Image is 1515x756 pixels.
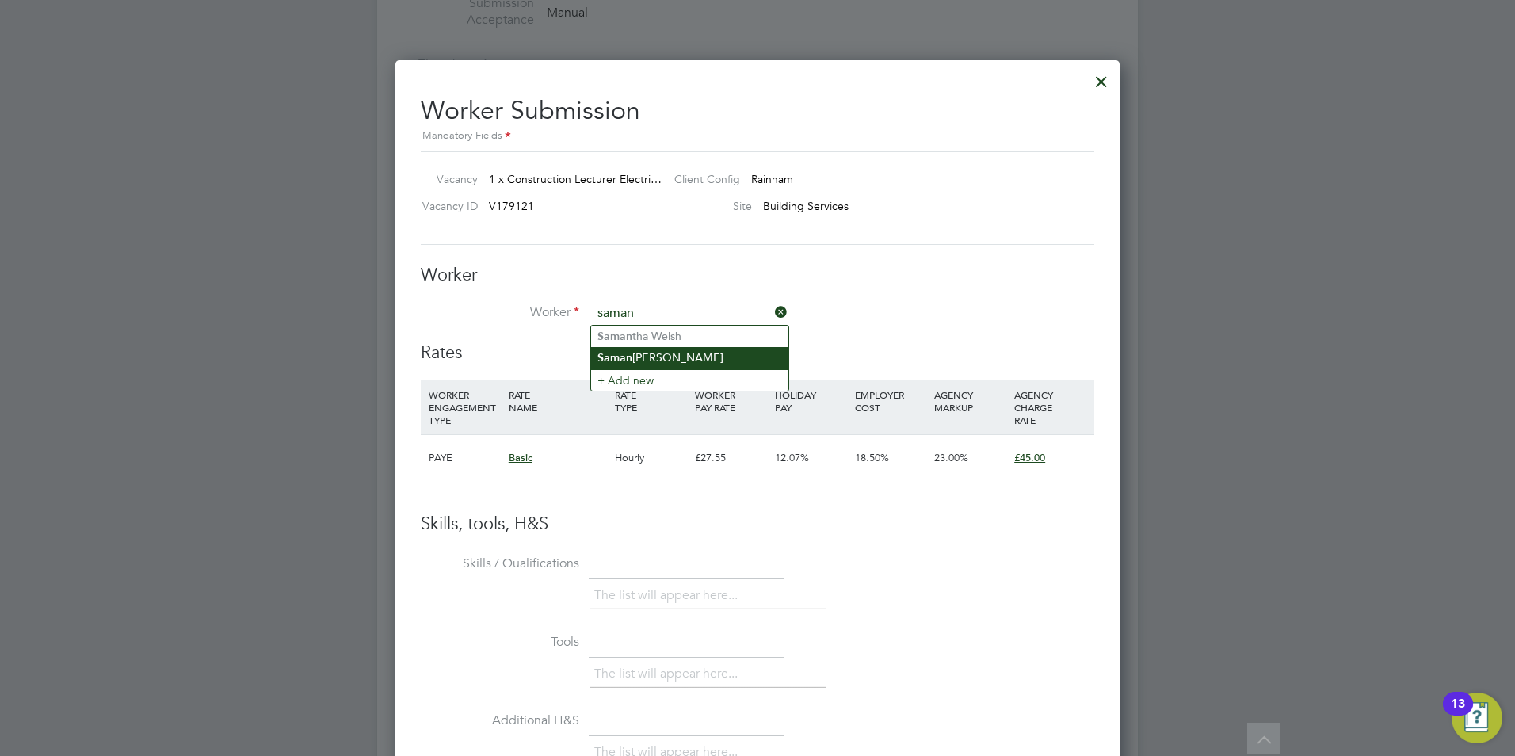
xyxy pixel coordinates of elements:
[930,380,1010,422] div: AGENCY MARKUP
[421,128,1094,145] div: Mandatory Fields
[597,330,632,343] b: Saman
[1014,451,1045,464] span: £45.00
[414,172,478,186] label: Vacancy
[591,369,788,391] li: + Add new
[421,82,1094,145] h2: Worker Submission
[421,342,1094,365] h3: Rates
[855,451,889,464] span: 18.50%
[509,451,532,464] span: Basic
[691,435,771,481] div: £27.55
[1010,380,1090,434] div: AGENCY CHARGE RATE
[594,663,744,685] li: The list will appear here...
[489,199,534,213] span: V179121
[1451,704,1465,724] div: 13
[775,451,809,464] span: 12.07%
[421,304,579,321] label: Worker
[662,199,752,213] label: Site
[421,264,1094,287] h3: Worker
[662,172,740,186] label: Client Config
[591,326,788,347] li: tha Welsh
[691,380,771,422] div: WORKER PAY RATE
[851,380,931,422] div: EMPLOYER COST
[425,380,505,434] div: WORKER ENGAGEMENT TYPE
[421,634,579,651] label: Tools
[421,556,579,572] label: Skills / Qualifications
[594,585,744,606] li: The list will appear here...
[597,351,632,365] b: Saman
[751,172,793,186] span: Rainham
[489,172,662,186] span: 1 x Construction Lecturer Electri…
[611,435,691,481] div: Hourly
[425,435,505,481] div: PAYE
[1452,693,1502,743] button: Open Resource Center, 13 new notifications
[934,451,968,464] span: 23.00%
[611,380,691,422] div: RATE TYPE
[505,380,611,422] div: RATE NAME
[414,199,478,213] label: Vacancy ID
[771,380,851,422] div: HOLIDAY PAY
[591,347,788,368] li: [PERSON_NAME]
[421,513,1094,536] h3: Skills, tools, H&S
[421,712,579,729] label: Additional H&S
[592,302,788,326] input: Search for...
[763,199,849,213] span: Building Services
